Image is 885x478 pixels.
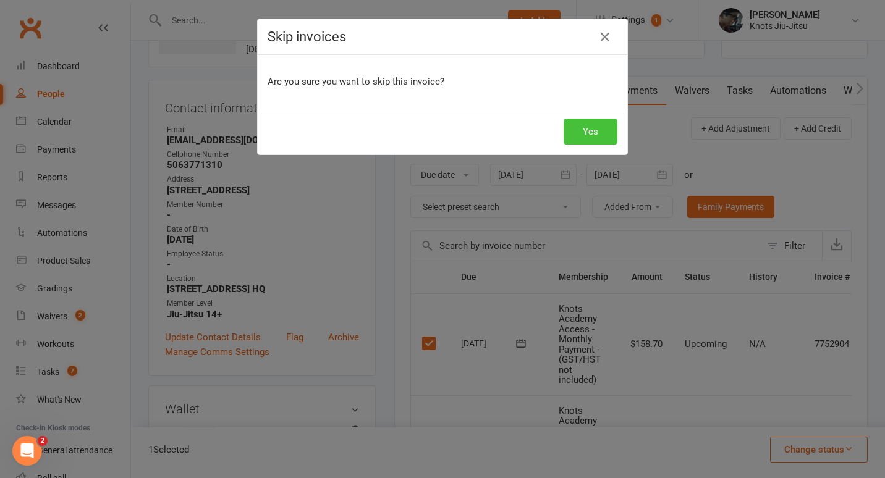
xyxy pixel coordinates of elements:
h4: Skip invoices [268,29,617,44]
span: Are you sure you want to skip this invoice? [268,76,444,87]
iframe: Intercom live chat [12,436,42,466]
button: Yes [564,119,617,145]
span: 2 [38,436,48,446]
button: Close [595,27,615,47]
